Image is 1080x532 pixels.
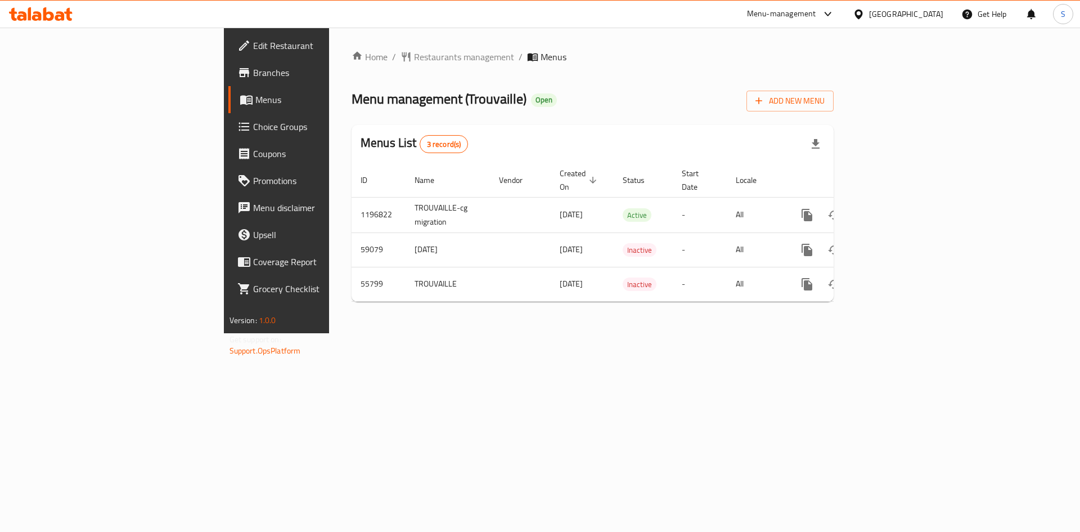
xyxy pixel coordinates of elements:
[253,255,395,269] span: Coverage Report
[519,50,523,64] li: /
[531,93,557,107] div: Open
[228,221,404,248] a: Upsell
[406,197,490,233] td: TROUVAILLE-cg migration
[228,275,404,302] a: Grocery Checklist
[228,167,404,194] a: Promotions
[352,86,526,111] span: Menu management ( Trouvaille )
[228,32,404,59] a: Edit Restaurant
[821,271,848,298] button: Change Status
[531,95,557,105] span: Open
[623,173,659,187] span: Status
[727,267,785,301] td: All
[623,278,656,291] span: Inactive
[253,228,395,242] span: Upsell
[821,202,848,229] button: Change Status
[727,233,785,267] td: All
[682,167,713,194] span: Start Date
[673,267,727,301] td: -
[736,173,771,187] span: Locale
[560,207,583,222] span: [DATE]
[352,163,911,302] table: enhanced table
[253,282,395,296] span: Grocery Checklist
[406,233,490,267] td: [DATE]
[794,202,821,229] button: more
[361,135,468,153] h2: Menus List
[253,201,395,214] span: Menu disclaimer
[228,59,404,86] a: Branches
[228,86,404,113] a: Menus
[499,173,537,187] span: Vendor
[253,120,395,133] span: Choice Groups
[414,50,514,64] span: Restaurants management
[560,276,583,291] span: [DATE]
[794,236,821,263] button: more
[415,173,449,187] span: Name
[361,173,382,187] span: ID
[802,131,829,158] div: Export file
[352,50,834,64] nav: breadcrumb
[541,50,566,64] span: Menus
[623,278,656,291] div: Inactive
[406,267,490,301] td: TROUVAILLE
[229,332,281,347] span: Get support on:
[228,248,404,275] a: Coverage Report
[623,244,656,257] span: Inactive
[673,233,727,267] td: -
[623,243,656,257] div: Inactive
[560,167,600,194] span: Created On
[623,208,651,222] div: Active
[746,91,834,111] button: Add New Menu
[420,139,468,150] span: 3 record(s)
[755,94,825,108] span: Add New Menu
[785,163,911,198] th: Actions
[794,271,821,298] button: more
[253,39,395,52] span: Edit Restaurant
[228,113,404,140] a: Choice Groups
[821,236,848,263] button: Change Status
[727,197,785,233] td: All
[228,140,404,167] a: Coupons
[869,8,943,20] div: [GEOGRAPHIC_DATA]
[673,197,727,233] td: -
[253,147,395,160] span: Coupons
[623,209,651,222] span: Active
[560,242,583,257] span: [DATE]
[420,135,469,153] div: Total records count
[255,93,395,106] span: Menus
[253,174,395,187] span: Promotions
[259,313,276,328] span: 1.0.0
[229,343,301,358] a: Support.OpsPlatform
[400,50,514,64] a: Restaurants management
[229,313,257,328] span: Version:
[747,7,816,21] div: Menu-management
[253,66,395,79] span: Branches
[228,194,404,221] a: Menu disclaimer
[1061,8,1065,20] span: S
